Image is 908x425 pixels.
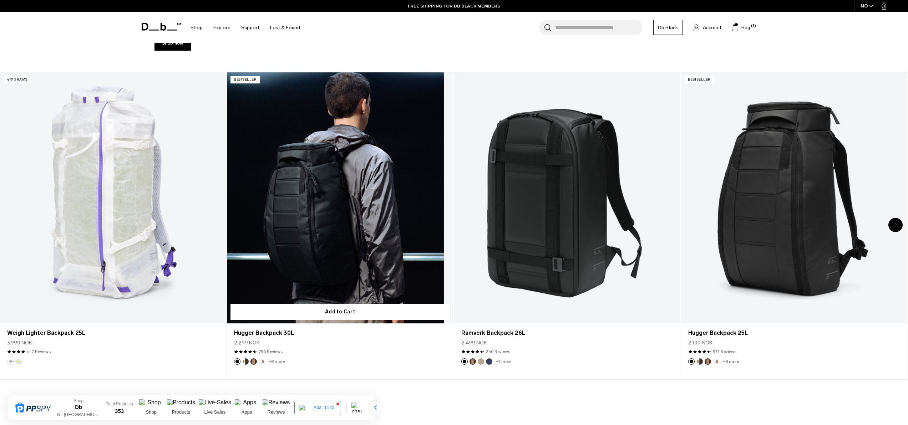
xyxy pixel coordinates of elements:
[270,15,300,40] a: Lost & Found
[705,358,711,365] button: Espresso
[234,339,260,347] span: 2.299 NOK
[461,339,487,347] span: 2.499 NOK
[685,76,714,83] p: Bestseller
[191,15,203,40] a: Shop
[694,23,721,32] a: Account
[269,359,285,364] a: +8 more
[703,24,721,31] span: Account
[241,15,259,40] a: Support
[741,24,750,31] span: Bag
[653,20,683,35] a: Db Black
[250,358,257,365] button: Espresso
[454,72,680,324] a: Ramverk Backpack 26L
[7,329,219,337] a: Weigh Lighter Backpack 25L
[713,358,719,365] button: Oatmilk
[723,359,739,364] a: +8 more
[688,329,900,337] a: Hugger Backpack 25L
[32,348,51,355] a: 7 reviews
[688,339,712,347] span: 2.199 NOK
[486,358,492,365] button: Blue Hour
[681,72,908,380] div: 4 / 20
[888,218,903,232] div: Next slide
[7,339,32,347] span: 3.999 NOK
[751,23,756,29] span: (1)
[154,36,191,51] a: Shop now
[213,15,230,40] a: Explore
[242,358,249,365] button: Cappuccino
[227,72,454,380] div: 2 / 20
[259,348,283,355] a: 756 reviews
[696,358,703,365] button: Cappuccino
[454,72,681,380] div: 3 / 20
[486,348,510,355] a: 240 reviews
[732,23,750,32] button: Bag (1)
[259,358,265,365] button: Oatmilk
[15,358,22,365] button: Diffusion
[234,329,446,337] a: Hugger Backpack 30L
[681,72,907,324] a: Hugger Backpack 25L
[478,358,484,365] button: Fogbow Beige
[470,358,476,365] button: Espresso
[17,397,891,422] h2: Explore our categories
[461,329,673,337] a: Ramverk Backpack 26L
[461,358,468,365] button: Black Out
[4,76,31,83] p: 470 grams
[408,3,500,9] a: FREE SHIPPING FOR DB BLACK MEMBERS
[234,358,240,365] button: Black Out
[713,348,736,355] a: 571 reviews
[496,359,511,364] a: +1 more
[230,304,450,320] button: Add to Cart
[688,358,695,365] button: Black Out
[7,358,14,365] button: Aurora
[185,12,305,43] nav: Main Navigation
[227,72,453,324] a: Hugger Backpack 30L
[230,76,260,83] p: Bestseller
